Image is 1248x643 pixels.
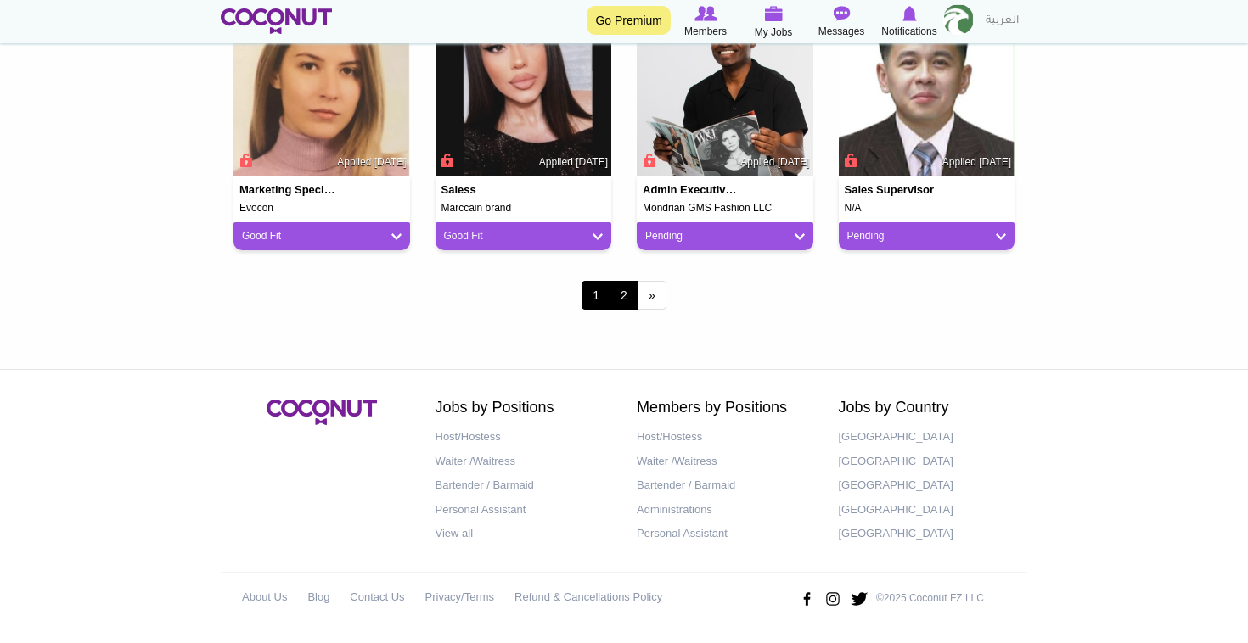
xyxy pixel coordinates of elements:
a: Refund & Cancellations Policy [514,585,662,610]
img: Home [221,8,332,34]
a: [GEOGRAPHIC_DATA] [839,522,1015,546]
a: Blog [307,585,329,610]
span: Notifications [881,23,936,40]
img: Messages [833,6,850,21]
h4: Saless [441,184,540,196]
a: العربية [977,4,1027,38]
span: Connect to Unlock the Profile [237,152,252,169]
a: Good Fit [444,229,604,243]
a: Bartender / Barmaid [436,473,612,498]
h2: Jobs by Positions [436,400,612,417]
a: Host/Hostess [436,425,612,450]
p: ©2025 Coconut FZ LLC [876,591,984,606]
h5: Evocon [239,203,404,214]
a: Waiter /Waitress [436,450,612,474]
a: [GEOGRAPHIC_DATA] [839,425,1015,450]
a: Messages Messages [807,4,875,40]
h4: Marketing Specialist [239,184,338,196]
h5: Marccain brand [441,203,606,214]
a: next › [638,281,666,310]
a: Browse Members Members [672,4,739,40]
img: My Jobs [764,6,783,21]
a: [GEOGRAPHIC_DATA] [839,473,1015,498]
h2: Members by Positions [637,400,813,417]
a: Bartender / Barmaid [637,473,813,498]
span: Connect to Unlock the Profile [640,152,655,169]
a: About Us [242,585,287,610]
img: Instagram [824,585,842,612]
h5: Mondrian GMS Fashion LLC [643,203,807,214]
a: Waiter /Waitress [637,450,813,474]
span: 1 [582,281,610,310]
span: My Jobs [755,24,793,41]
a: View all [436,522,612,546]
a: Pending [645,229,805,243]
a: My Jobs My Jobs [739,4,807,41]
span: Connect to Unlock the Profile [439,152,454,169]
a: Host/Hostess [637,425,813,450]
a: 2 [610,281,638,310]
a: Pending [847,229,1007,243]
img: Notifications [902,6,917,21]
a: [GEOGRAPHIC_DATA] [839,450,1015,474]
a: Administrations [637,498,813,523]
img: Twitter [850,585,869,612]
img: Facebook [797,585,816,612]
a: Good Fit [242,229,402,243]
a: Notifications Notifications [875,4,943,40]
a: [GEOGRAPHIC_DATA] [839,498,1015,523]
h5: N/A [845,203,1009,214]
a: Personal Assistant [436,498,612,523]
h2: Jobs by Country [839,400,1015,417]
img: Browse Members [694,6,717,21]
span: Messages [818,23,865,40]
a: Go Premium [587,6,671,35]
h4: Admin Executive / Creative Director [643,184,741,196]
img: Coconut [267,400,377,425]
a: Personal Assistant [637,522,813,546]
a: Contact Us [350,585,404,610]
span: Connect to Unlock the Profile [842,152,857,169]
h4: Sales Supervisor [845,184,943,196]
span: Members [684,23,727,40]
a: Privacy/Terms [425,585,495,610]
